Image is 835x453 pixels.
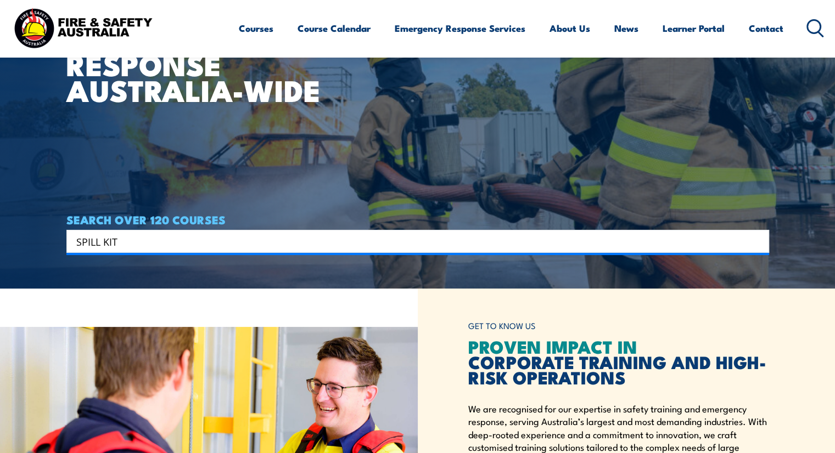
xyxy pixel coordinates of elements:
a: Learner Portal [663,14,725,43]
h2: CORPORATE TRAINING AND HIGH-RISK OPERATIONS [468,338,769,384]
span: PROVEN IMPACT IN [468,332,637,360]
a: Contact [749,14,783,43]
input: Search input [76,233,745,250]
form: Search form [79,234,747,249]
button: Search magnifier button [750,234,765,249]
a: Course Calendar [298,14,371,43]
h6: GET TO KNOW US [468,316,769,336]
a: News [614,14,638,43]
a: Emergency Response Services [395,14,525,43]
a: About Us [550,14,590,43]
h4: SEARCH OVER 120 COURSES [66,213,769,225]
a: Courses [239,14,273,43]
